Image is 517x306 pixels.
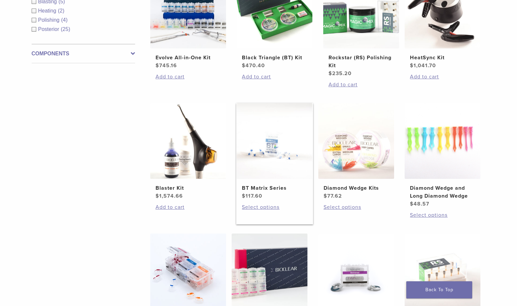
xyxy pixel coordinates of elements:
[156,193,183,199] bdi: 1,574.66
[324,184,389,192] h2: Diamond Wedge Kits
[410,201,414,207] span: $
[156,62,177,69] bdi: 745.16
[242,193,262,199] bdi: 117.60
[410,62,436,69] bdi: 1,041.70
[329,70,332,77] span: $
[236,103,313,200] a: BT Matrix SeriesBT Matrix Series $117.60
[410,54,475,62] h2: HeatSync Kit
[410,62,414,69] span: $
[38,8,58,14] span: Heating
[329,81,394,89] a: Add to cart: “Rockstar (RS) Polishing Kit”
[410,201,429,207] bdi: 48.57
[410,73,475,81] a: Add to cart: “HeatSync Kit”
[410,184,475,200] h2: Diamond Wedge and Long Diamond Wedge
[156,73,221,81] a: Add to cart: “Evolve All-in-One Kit”
[329,70,352,77] bdi: 235.20
[318,103,394,179] img: Diamond Wedge Kits
[405,103,480,179] img: Diamond Wedge and Long Diamond Wedge
[237,103,312,179] img: BT Matrix Series
[156,203,221,211] a: Add to cart: “Blaster Kit”
[242,193,245,199] span: $
[242,73,307,81] a: Add to cart: “Black Triangle (BT) Kit”
[406,281,472,298] a: Back To Top
[38,17,61,23] span: Polishing
[32,50,135,58] label: Components
[242,54,307,62] h2: Black Triangle (BT) Kit
[156,184,221,192] h2: Blaster Kit
[150,103,226,179] img: Blaster Kit
[324,193,342,199] bdi: 77.62
[324,193,327,199] span: $
[150,103,227,200] a: Blaster KitBlaster Kit $1,574.66
[318,103,395,200] a: Diamond Wedge KitsDiamond Wedge Kits $77.62
[242,62,265,69] bdi: 470.40
[410,211,475,219] a: Select options for “Diamond Wedge and Long Diamond Wedge”
[38,26,61,32] span: Posterior
[242,62,245,69] span: $
[329,54,394,70] h2: Rockstar (RS) Polishing Kit
[61,17,68,23] span: (4)
[156,54,221,62] h2: Evolve All-in-One Kit
[156,193,159,199] span: $
[242,203,307,211] a: Select options for “BT Matrix Series”
[242,184,307,192] h2: BT Matrix Series
[58,8,65,14] span: (2)
[404,103,481,208] a: Diamond Wedge and Long Diamond WedgeDiamond Wedge and Long Diamond Wedge $48.57
[324,203,389,211] a: Select options for “Diamond Wedge Kits”
[156,62,159,69] span: $
[61,26,70,32] span: (25)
